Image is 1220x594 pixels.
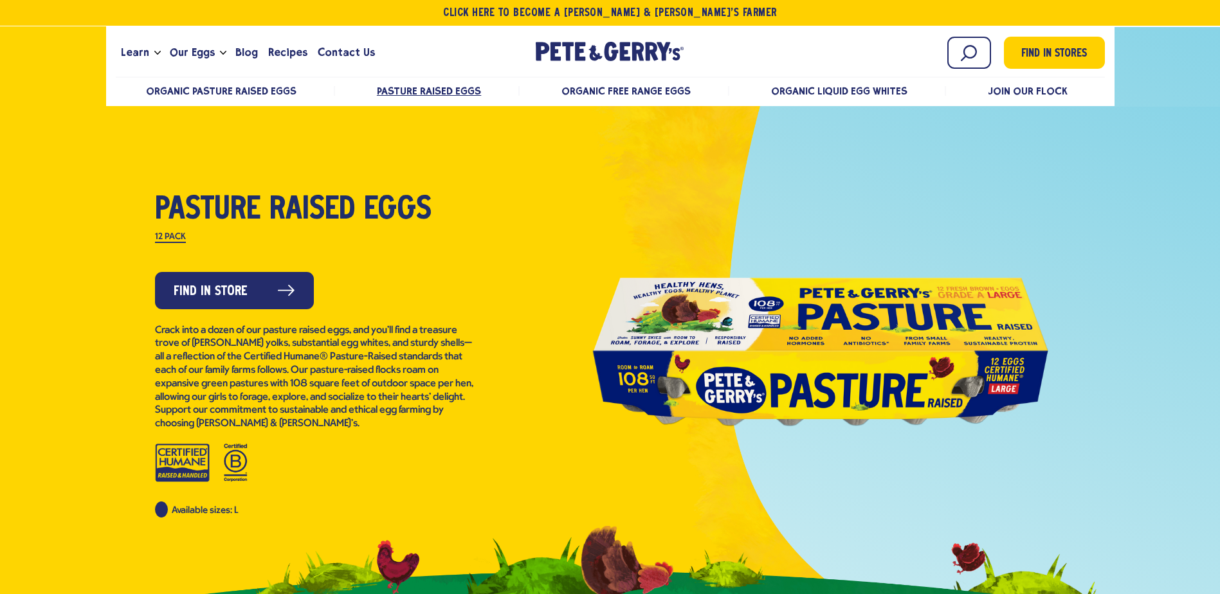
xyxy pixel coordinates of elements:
[1004,37,1105,69] a: Find in Stores
[268,44,307,60] span: Recipes
[116,35,154,70] a: Learn
[230,35,263,70] a: Blog
[263,35,313,70] a: Recipes
[235,44,258,60] span: Blog
[146,85,297,97] a: Organic Pasture Raised Eggs
[121,44,149,60] span: Learn
[165,35,220,70] a: Our Eggs
[155,194,477,227] h1: Pasture Raised Eggs
[1021,46,1087,63] span: Find in Stores
[170,44,215,60] span: Our Eggs
[771,85,908,97] a: Organic Liquid Egg Whites
[313,35,380,70] a: Contact Us
[561,85,691,97] a: Organic Free Range Eggs
[947,37,991,69] input: Search
[174,282,248,301] span: Find in Store
[154,51,161,55] button: Open the dropdown menu for Learn
[155,272,314,309] a: Find in Store
[116,76,1105,104] nav: desktop product menu
[220,51,226,55] button: Open the dropdown menu for Our Eggs
[172,506,238,516] span: Available sizes: L
[988,85,1068,97] a: Join Our Flock
[155,233,186,243] label: 12 Pack
[377,85,481,97] a: Pasture Raised Eggs
[318,44,375,60] span: Contact Us
[155,324,477,431] p: Crack into a dozen of our pasture raised eggs, and you’ll find a treasure trove of [PERSON_NAME] ...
